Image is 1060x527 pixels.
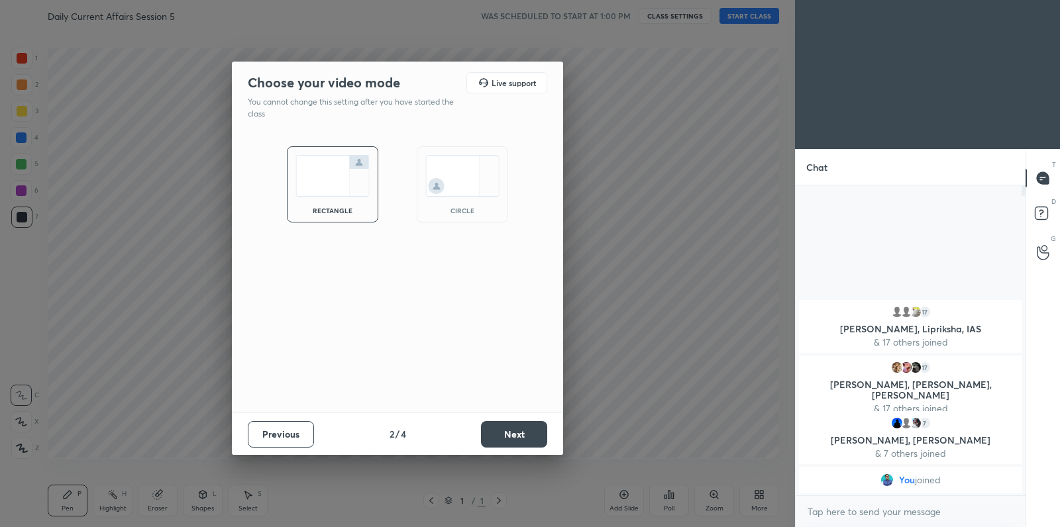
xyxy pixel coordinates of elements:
[295,155,370,197] img: normalScreenIcon.ae25ed63.svg
[807,379,1014,401] p: [PERSON_NAME], [PERSON_NAME], [PERSON_NAME]
[890,416,904,430] img: 3155045e422645818e02e47b5443024c.jpg
[1051,234,1056,244] p: G
[1051,197,1056,207] p: D
[909,361,922,374] img: ff25055dfacf4dbc95615f3c95b3cf66.28843879_3
[425,155,500,197] img: circleScreenIcon.acc0effb.svg
[807,324,1014,334] p: [PERSON_NAME], Lipriksha, IAS
[248,421,314,448] button: Previous
[248,74,400,91] h2: Choose your video mode
[807,337,1014,348] p: & 17 others joined
[890,305,904,318] img: default.png
[796,150,838,185] p: Chat
[390,427,394,441] h4: 2
[880,473,894,487] img: 22281cac87514865abda38b5e9ac8509.jpg
[900,361,913,374] img: 43ac3409a92846e19a39c8b6f86a33f7.jpg
[915,475,941,485] span: joined
[1052,160,1056,169] p: T
[807,435,1014,446] p: [PERSON_NAME], [PERSON_NAME]
[481,421,547,448] button: Next
[436,207,489,214] div: circle
[890,361,904,374] img: c30001f061764dba901036d84b96969c.jpg
[909,305,922,318] img: 81e591fc2d904f62b9aea8688cde7cc7.jpg
[918,305,931,318] div: 17
[401,427,406,441] h4: 4
[900,416,913,430] img: default.png
[248,96,462,120] p: You cannot change this setting after you have started the class
[918,361,931,374] div: 17
[306,207,359,214] div: rectangle
[796,297,1026,496] div: grid
[909,416,922,430] img: 3
[918,416,931,430] div: 7
[492,79,536,87] h5: Live support
[899,475,915,485] span: You
[396,427,399,441] h4: /
[807,448,1014,459] p: & 7 others joined
[900,305,913,318] img: default.png
[807,403,1014,414] p: & 17 others joined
